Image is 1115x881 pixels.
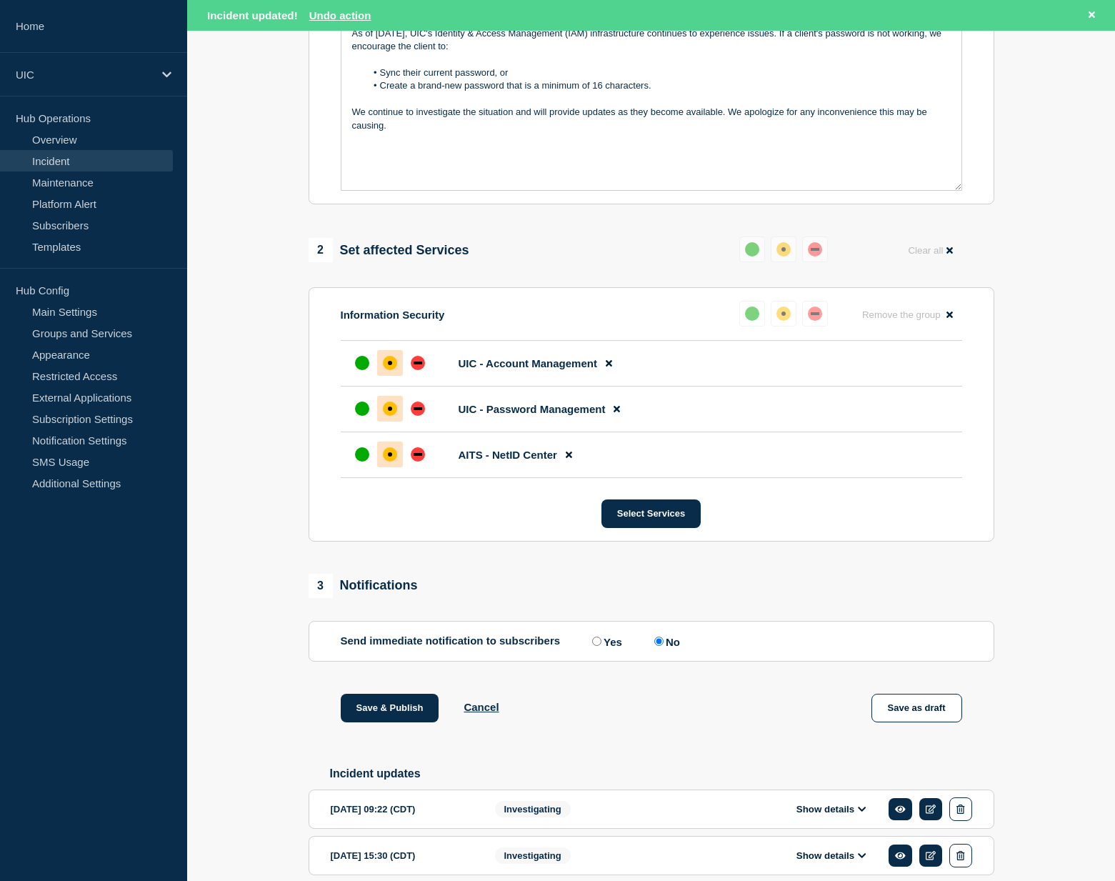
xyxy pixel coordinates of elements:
button: down [802,301,828,327]
button: up [739,301,765,327]
button: affected [771,301,796,327]
button: Clear all [899,237,961,264]
div: Notifications [309,574,418,598]
span: Investigating [495,847,571,864]
p: We continue to investigate the situation and will provide updates as they become available. We ap... [352,106,951,132]
span: AITS - NetID Center [459,449,557,461]
span: 3 [309,574,333,598]
p: Information Security [341,309,445,321]
label: Yes [589,634,622,648]
div: up [745,307,759,321]
button: up [739,237,765,262]
div: affected [383,402,397,416]
div: down [411,356,425,370]
div: affected [776,307,791,321]
li: Create a brand-new password that is a minimum of 16 characters. [366,79,951,92]
div: Message [341,19,961,190]
div: up [355,447,369,462]
div: [DATE] 15:30 (CDT) [331,844,474,867]
p: UIC [16,69,153,81]
button: affected [771,237,796,262]
div: down [808,242,822,257]
button: Select Services [601,499,701,528]
div: Send immediate notification to subscribers [341,634,962,648]
span: UIC - Password Management [459,403,606,415]
p: As of [DATE], UIC's Identity & Access Management (IAM) infrastructure continues to experience iss... [352,27,951,54]
input: No [654,637,664,646]
button: Show details [792,803,871,815]
div: up [355,402,369,416]
button: Save & Publish [341,694,439,722]
div: up [355,356,369,370]
div: down [808,307,822,321]
div: affected [383,447,397,462]
li: Sync their current password, or [366,66,951,79]
div: down [411,402,425,416]
div: down [411,447,425,462]
span: Remove the group [862,309,941,320]
input: Yes [592,637,601,646]
div: up [745,242,759,257]
span: 2 [309,238,333,262]
button: Cancel [464,701,499,713]
button: down [802,237,828,262]
button: Show details [792,850,871,862]
button: Undo action [309,9,371,21]
button: Save as draft [871,694,962,722]
div: [DATE] 09:22 (CDT) [331,797,474,821]
p: Send immediate notification to subscribers [341,634,561,648]
span: Incident updated! [207,9,298,21]
button: Remove the group [854,301,962,329]
div: Set affected Services [309,238,469,262]
label: No [651,634,680,648]
div: affected [383,356,397,370]
span: Investigating [495,801,571,817]
div: affected [776,242,791,257]
h2: Incident updates [330,767,994,780]
span: UIC - Account Management [459,357,597,369]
